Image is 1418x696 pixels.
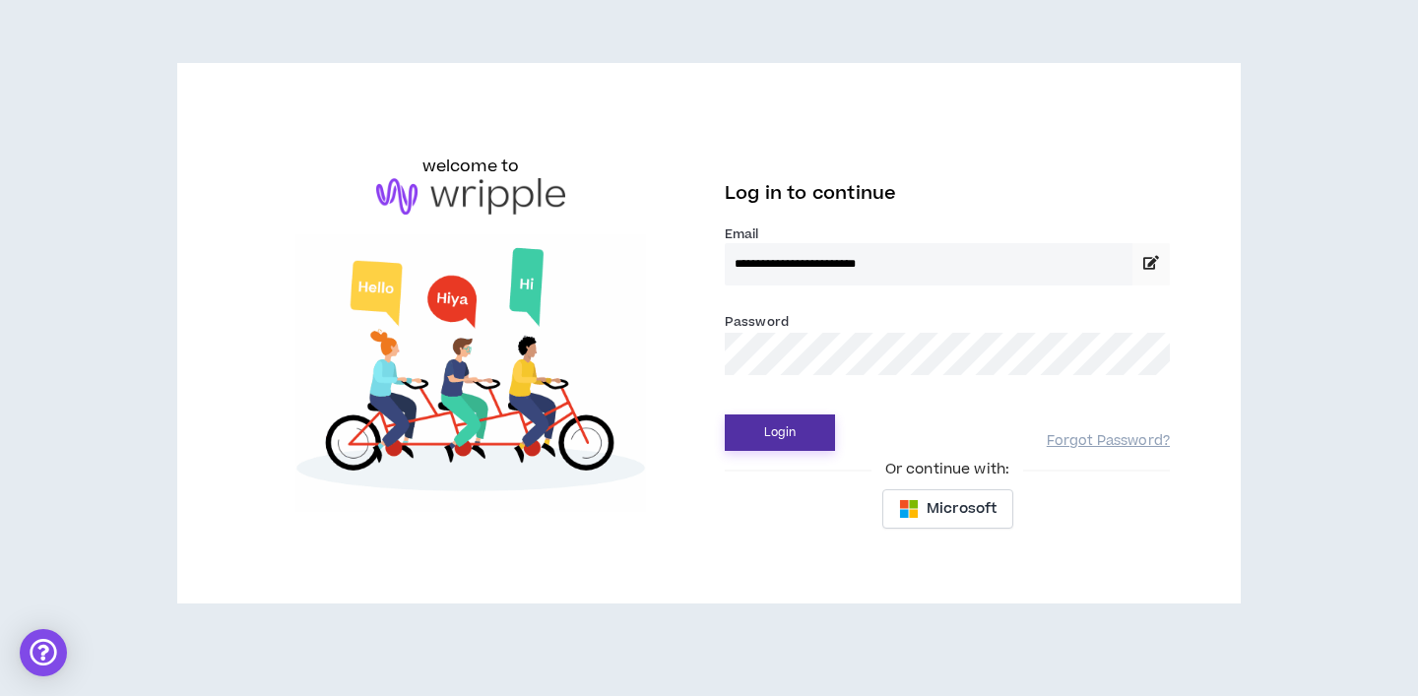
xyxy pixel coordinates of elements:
span: Log in to continue [725,181,896,206]
button: Microsoft [882,489,1013,529]
div: Open Intercom Messenger [20,629,67,676]
img: Welcome to Wripple [248,234,693,512]
h6: welcome to [422,155,520,178]
img: logo-brand.png [376,178,565,216]
label: Password [725,313,789,331]
a: Forgot Password? [1047,432,1170,451]
span: Microsoft [927,498,997,520]
label: Email [725,225,1170,243]
span: Or continue with: [871,459,1023,480]
button: Login [725,414,835,451]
